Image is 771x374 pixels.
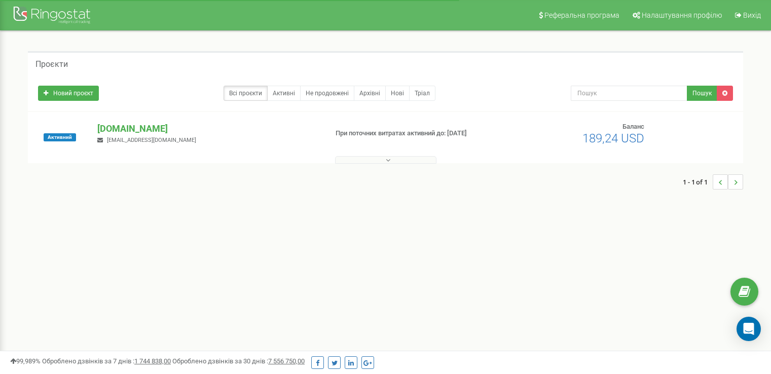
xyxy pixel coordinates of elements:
a: Нові [385,86,410,101]
a: Активні [267,86,301,101]
p: [DOMAIN_NAME] [97,122,319,135]
span: Оброблено дзвінків за 7 днів : [42,357,171,365]
h5: Проєкти [35,60,68,69]
div: Open Intercom Messenger [737,317,761,341]
span: Вихід [743,11,761,19]
a: Всі проєкти [224,86,268,101]
span: 1 - 1 of 1 [683,174,713,190]
input: Пошук [571,86,687,101]
span: 189,24 USD [582,131,644,145]
nav: ... [683,164,743,200]
p: При поточних витратах активний до: [DATE] [336,129,498,138]
span: Баланс [622,123,644,130]
u: 1 744 838,00 [134,357,171,365]
span: 99,989% [10,357,41,365]
a: Архівні [354,86,386,101]
u: 7 556 750,00 [268,357,305,365]
a: Не продовжені [300,86,354,101]
a: Новий проєкт [38,86,99,101]
span: Активний [44,133,76,141]
button: Пошук [687,86,717,101]
span: Реферальна програма [544,11,619,19]
span: [EMAIL_ADDRESS][DOMAIN_NAME] [107,137,196,143]
span: Оброблено дзвінків за 30 днів : [172,357,305,365]
a: Тріал [409,86,435,101]
span: Налаштування профілю [642,11,722,19]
